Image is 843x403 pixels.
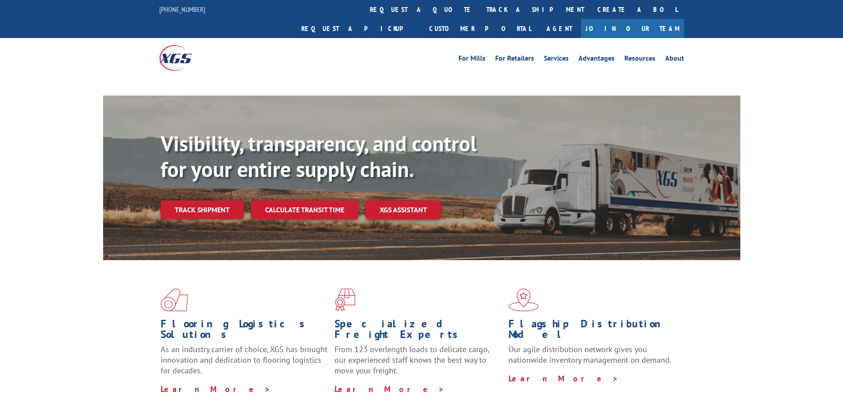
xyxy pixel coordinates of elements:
[366,200,441,219] a: XGS ASSISTANT
[508,373,619,384] a: Learn More >
[161,200,244,219] a: Track shipment
[161,130,477,183] b: Visibility, transparency, and control for your entire supply chain.
[538,19,581,38] a: Agent
[508,288,539,311] img: xgs-icon-flagship-distribution-model-red
[161,384,271,394] a: Learn More >
[423,19,538,38] a: Customer Portal
[578,55,615,65] a: Advantages
[335,344,502,384] p: From 123 overlength loads to delicate cargo, our experienced staff knows the best way to move you...
[335,384,445,394] a: Learn More >
[295,19,423,38] a: Request a pickup
[161,344,327,376] span: As an industry carrier of choice, XGS has brought innovation and dedication to flooring logistics...
[624,55,655,65] a: Resources
[544,55,569,65] a: Services
[665,55,684,65] a: About
[161,288,188,311] img: xgs-icon-total-supply-chain-intelligence-red
[508,344,671,365] span: Our agile distribution network gives you nationwide inventory management on demand.
[335,319,502,344] h1: Specialized Freight Experts
[508,319,676,344] h1: Flagship Distribution Model
[159,5,205,14] a: [PHONE_NUMBER]
[458,55,485,65] a: For Mills
[251,200,358,219] a: Calculate transit time
[335,288,355,311] img: xgs-icon-focused-on-flooring-red
[581,19,684,38] a: Join Our Team
[161,319,328,344] h1: Flooring Logistics Solutions
[495,55,534,65] a: For Retailers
